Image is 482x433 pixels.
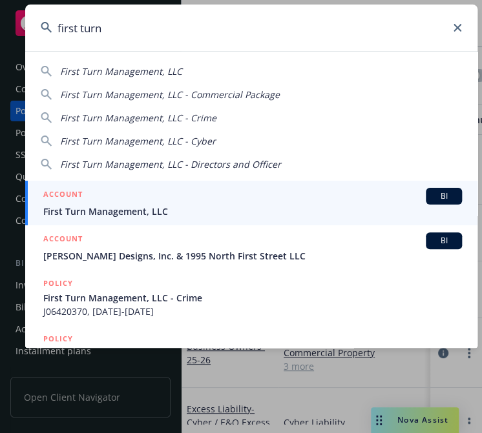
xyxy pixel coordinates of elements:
[60,158,281,170] span: First Turn Management, LLC - Directors and Officer
[25,181,477,225] a: ACCOUNTBIFirst Turn Management, LLC
[60,112,216,124] span: First Turn Management, LLC - Crime
[60,88,280,101] span: First Turn Management, LLC - Commercial Package
[43,291,462,305] span: First Turn Management, LLC - Crime
[25,325,477,381] a: POLICYFirst Turn Management, LLC - Crime
[43,305,462,318] span: J06420370, [DATE]-[DATE]
[43,347,462,360] span: First Turn Management, LLC - Crime
[431,235,457,247] span: BI
[25,225,477,270] a: ACCOUNTBI[PERSON_NAME] Designs, Inc. & 1995 North First Street LLC
[431,190,457,202] span: BI
[43,232,83,248] h5: ACCOUNT
[43,188,83,203] h5: ACCOUNT
[60,65,182,77] span: First Turn Management, LLC
[43,277,73,290] h5: POLICY
[43,332,73,345] h5: POLICY
[60,135,216,147] span: First Turn Management, LLC - Cyber
[43,249,462,263] span: [PERSON_NAME] Designs, Inc. & 1995 North First Street LLC
[25,270,477,325] a: POLICYFirst Turn Management, LLC - CrimeJ06420370, [DATE]-[DATE]
[43,205,462,218] span: First Turn Management, LLC
[25,5,477,51] input: Search...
